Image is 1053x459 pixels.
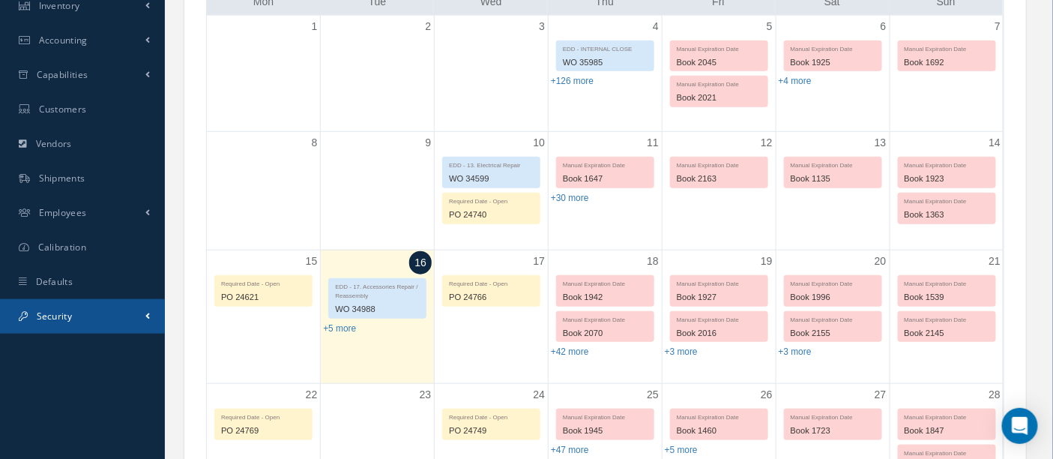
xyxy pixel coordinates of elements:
div: Manual Expiration Date [785,409,881,422]
div: Book 1942 [557,289,654,306]
a: September 11, 2025 [644,132,662,154]
a: September 14, 2025 [986,132,1004,154]
div: PO 24621 [215,289,312,306]
div: Manual Expiration Date [671,76,767,89]
td: September 6, 2025 [776,16,890,132]
div: Book 2155 [785,325,881,342]
td: September 17, 2025 [435,250,549,384]
a: September 25, 2025 [644,384,662,406]
div: Required Date - Open [443,193,540,206]
a: September 7, 2025 [992,16,1004,37]
div: Manual Expiration Date [671,276,767,289]
div: EDD - 17. Accessories Repair / Reassembly [329,279,426,301]
a: September 21, 2025 [986,250,1004,272]
span: Vendors [36,137,72,150]
div: Required Date - Open [443,409,540,422]
td: September 21, 2025 [890,250,1004,384]
td: September 1, 2025 [207,16,321,132]
div: Book 1996 [785,289,881,306]
a: September 6, 2025 [878,16,890,37]
span: Calibration [38,241,86,253]
div: Book 1723 [785,422,881,439]
div: Required Date - Open [215,409,312,422]
td: September 13, 2025 [776,132,890,250]
a: Show 3 more events [779,346,812,357]
div: Manual Expiration Date [899,276,995,289]
div: EDD - INTERNAL CLOSE [557,41,654,54]
div: Book 2016 [671,325,767,342]
div: Book 1925 [785,54,881,71]
div: Manual Expiration Date [899,41,995,54]
a: Show 5 more events [665,445,698,455]
div: Book 2070 [557,325,654,342]
div: Manual Expiration Date [899,409,995,422]
span: Employees [39,206,87,219]
div: Manual Expiration Date [899,157,995,170]
a: September 19, 2025 [758,250,776,272]
a: Show 42 more events [551,346,589,357]
a: September 9, 2025 [422,132,434,154]
a: Show 3 more events [665,346,698,357]
a: September 18, 2025 [644,250,662,272]
a: September 15, 2025 [303,250,321,272]
a: September 5, 2025 [764,16,776,37]
td: September 8, 2025 [207,132,321,250]
div: PO 24740 [443,206,540,223]
div: Open Intercom Messenger [1002,408,1038,444]
div: Book 1363 [899,206,995,223]
div: PO 24766 [443,289,540,306]
a: September 26, 2025 [758,384,776,406]
div: Required Date - Open [443,276,540,289]
div: Book 1923 [899,170,995,187]
div: Manual Expiration Date [671,312,767,325]
td: September 7, 2025 [890,16,1004,132]
a: September 2, 2025 [422,16,434,37]
span: Defaults [36,275,73,288]
td: September 16, 2025 [321,250,435,384]
div: Manual Expiration Date [899,312,995,325]
div: Book 1945 [557,422,654,439]
a: September 4, 2025 [650,16,662,37]
div: WO 34988 [329,301,426,318]
div: Manual Expiration Date [899,445,995,458]
div: Manual Expiration Date [899,193,995,206]
div: WO 34599 [443,170,540,187]
a: September 28, 2025 [986,384,1004,406]
a: September 10, 2025 [530,132,548,154]
td: September 3, 2025 [435,16,549,132]
a: September 27, 2025 [872,384,890,406]
a: September 8, 2025 [309,132,321,154]
a: Show 30 more events [551,193,589,203]
td: September 14, 2025 [890,132,1004,250]
td: September 20, 2025 [776,250,890,384]
div: EDD - 13. Electrical Repair [443,157,540,170]
div: Manual Expiration Date [671,41,767,54]
td: September 15, 2025 [207,250,321,384]
a: September 3, 2025 [536,16,548,37]
a: September 1, 2025 [309,16,321,37]
div: PO 24749 [443,422,540,439]
div: Manual Expiration Date [785,276,881,289]
span: Shipments [39,172,85,184]
td: September 18, 2025 [549,250,663,384]
div: Book 1460 [671,422,767,439]
td: September 9, 2025 [321,132,435,250]
a: Show 5 more events [323,323,356,334]
a: September 22, 2025 [303,384,321,406]
a: September 16, 2025 [409,251,432,274]
div: Manual Expiration Date [671,157,767,170]
a: September 17, 2025 [530,250,548,272]
div: Book 2021 [671,89,767,106]
span: Security [37,310,72,322]
span: Customers [39,103,87,115]
div: Book 2145 [899,325,995,342]
div: PO 24769 [215,422,312,439]
td: September 12, 2025 [662,132,776,250]
div: Required Date - Open [215,276,312,289]
div: Manual Expiration Date [785,157,881,170]
div: Manual Expiration Date [557,409,654,422]
a: September 20, 2025 [872,250,890,272]
a: Show 4 more events [779,76,812,86]
span: Accounting [39,34,88,46]
a: September 23, 2025 [417,384,435,406]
